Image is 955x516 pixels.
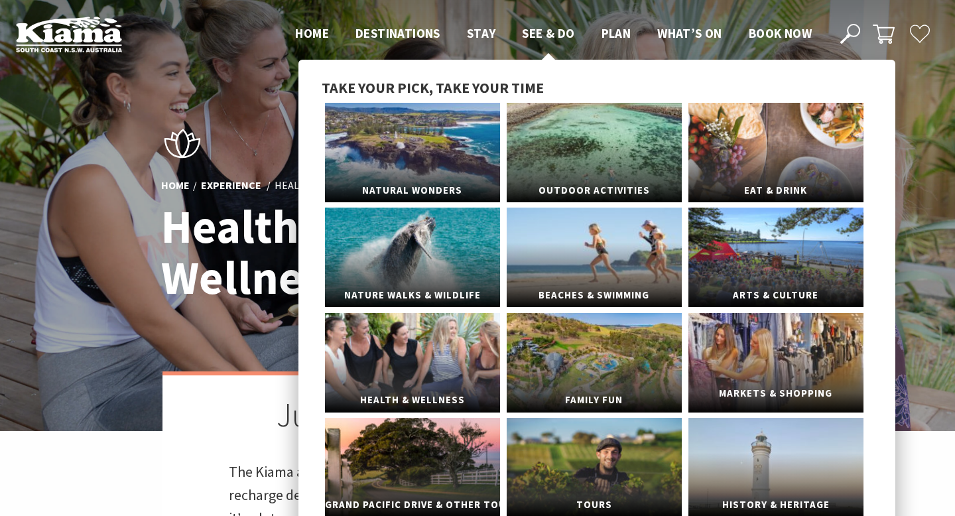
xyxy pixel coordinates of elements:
img: Kiama Logo [16,16,122,52]
nav: Main Menu [282,23,825,45]
h2: Just being here is a great start [229,395,726,440]
span: Outdoor Activities [507,178,682,203]
a: Experience [201,179,261,194]
span: Stay [467,25,496,41]
span: Nature Walks & Wildlife [325,283,500,308]
span: Arts & Culture [688,283,863,308]
li: Health & Wellness [275,178,371,195]
span: Destinations [355,25,440,41]
span: Eat & Drink [688,178,863,203]
span: Book now [749,25,812,41]
span: Natural Wonders [325,178,500,203]
span: See & Do [522,25,574,41]
span: Beaches & Swimming [507,283,682,308]
a: Home [161,179,190,194]
h1: Health & Wellness [161,202,536,304]
span: Home [295,25,329,41]
span: Markets & Shopping [688,381,863,406]
span: Plan [602,25,631,41]
span: What’s On [657,25,722,41]
span: Health & Wellness [325,388,500,413]
span: Family Fun [507,388,682,413]
span: Take your pick, take your time [322,78,544,97]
